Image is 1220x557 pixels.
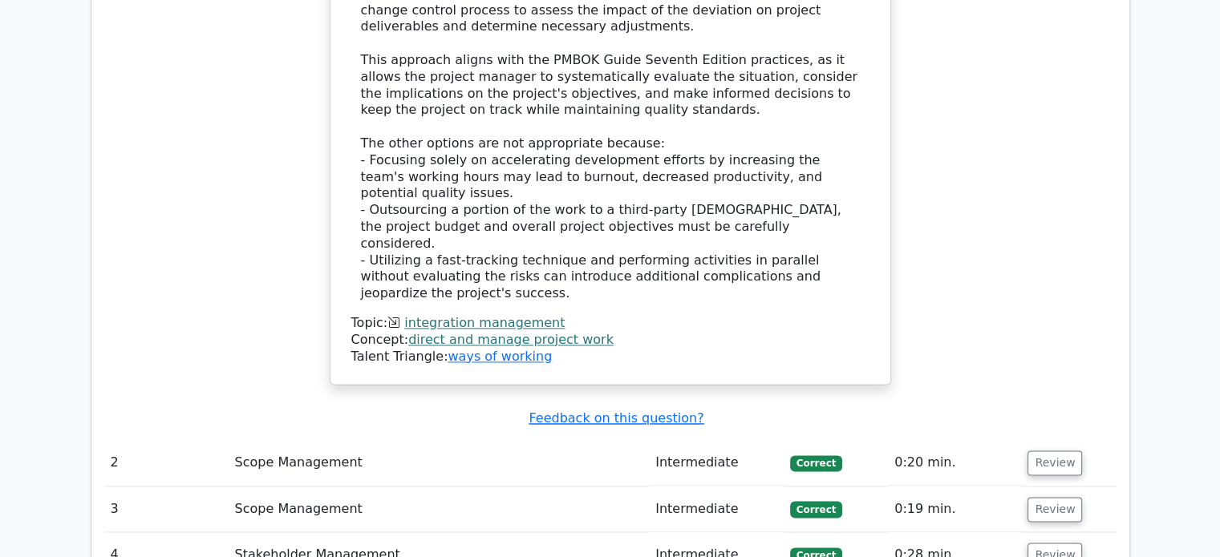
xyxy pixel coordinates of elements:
div: Talent Triangle: [351,315,869,365]
td: 3 [104,486,229,532]
td: 0:19 min. [888,486,1021,532]
button: Review [1027,450,1082,475]
button: Review [1027,497,1082,522]
span: Correct [790,501,842,517]
td: 2 [104,440,229,486]
a: Feedback on this question? [529,410,703,426]
td: 0:20 min. [888,440,1021,486]
a: integration management [404,315,565,330]
div: Concept: [351,332,869,349]
td: Intermediate [649,440,784,486]
td: Scope Management [229,440,650,486]
span: Correct [790,455,842,471]
a: ways of working [448,349,552,364]
td: Scope Management [229,486,650,532]
div: Topic: [351,315,869,332]
a: direct and manage project work [408,332,614,347]
td: Intermediate [649,486,784,532]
